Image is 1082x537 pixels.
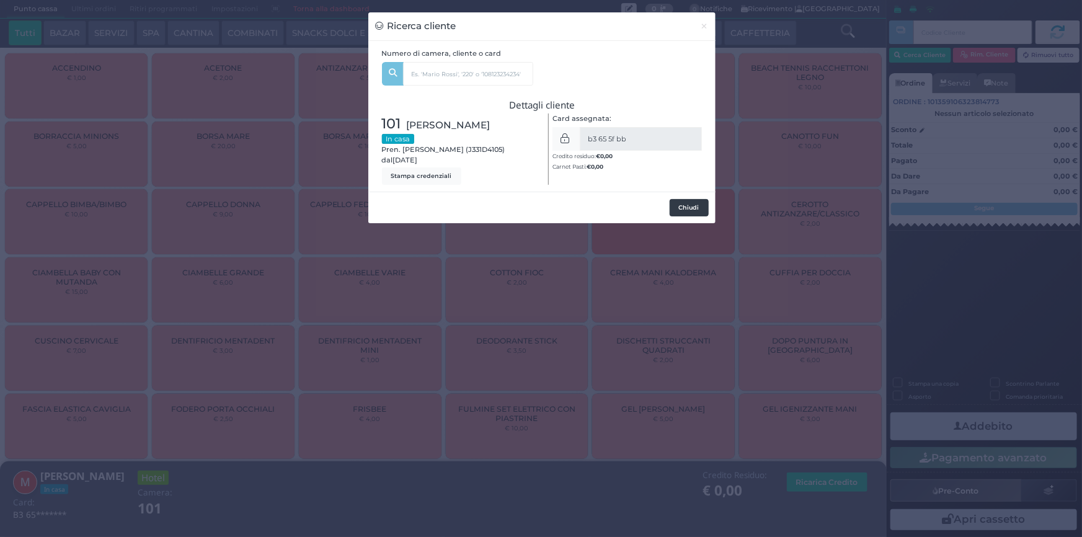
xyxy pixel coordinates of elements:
b: € [596,153,613,159]
small: Carnet Pasti: [552,163,603,170]
button: Stampa credenziali [382,167,461,185]
span: 0,00 [591,162,603,171]
small: In casa [382,134,414,144]
h3: Ricerca cliente [375,19,456,33]
h3: Dettagli cliente [382,100,703,110]
span: 101 [382,113,401,135]
span: × [701,19,709,33]
button: Chiudi [670,199,709,216]
button: Chiudi [694,12,716,40]
span: [PERSON_NAME] [407,118,490,132]
div: Pren. [PERSON_NAME] (J331D4105) dal [375,113,542,185]
label: Numero di camera, cliente o card [382,48,502,59]
input: Es. 'Mario Rossi', '220' o '108123234234' [403,62,533,86]
small: Credito residuo: [552,153,613,159]
b: € [587,163,603,170]
span: [DATE] [393,155,418,166]
span: 0,00 [600,152,613,160]
label: Card assegnata: [552,113,611,124]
